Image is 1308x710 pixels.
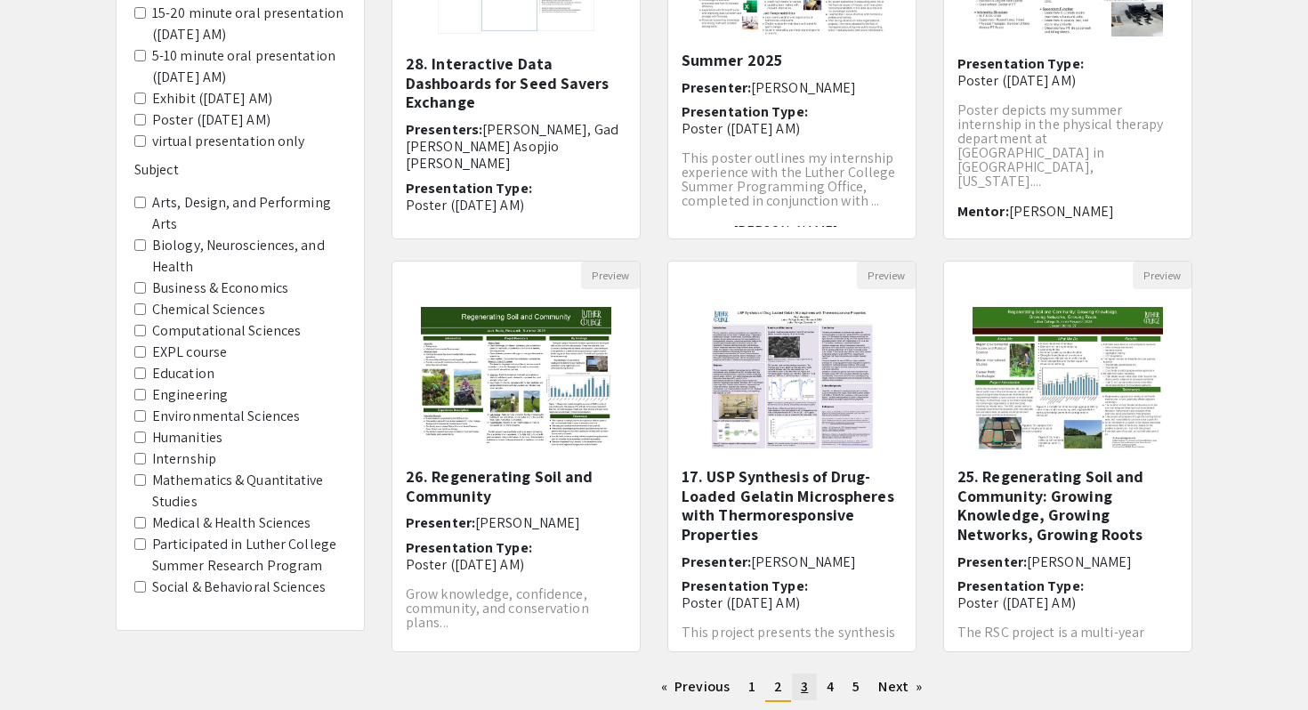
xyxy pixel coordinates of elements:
[957,72,1178,89] p: Poster ([DATE] AM)
[406,225,624,272] span: Collaborate with Seed Savers Exchange to explore data-informed questions r...
[13,630,76,697] iframe: Chat
[751,553,856,571] span: [PERSON_NAME]
[152,512,311,534] label: Medical & Health Sciences
[152,45,346,88] label: 5-10 minute oral presentation ([DATE] AM)
[406,467,626,505] h5: 26. Regenerating Soil and Community
[957,553,1178,570] h6: Presenter:
[406,179,532,198] span: Presentation Type:
[581,262,640,289] button: Preview
[1027,553,1132,571] span: [PERSON_NAME]
[957,625,1178,682] p: The RSC project is a multi-year initiative led by four faculty members from the Environmental Stu...
[152,131,305,152] label: virtual presentation only
[152,192,346,235] label: Arts, Design, and Performing Arts
[827,677,834,696] span: 4
[475,513,580,532] span: [PERSON_NAME]
[691,289,893,467] img: <p class="ql-align-center">17. USP Synthesis of Drug-Loaded Gelatin Microspheres with Thermorespo...
[957,54,1084,73] span: Presentation Type:
[957,577,1084,595] span: Presentation Type:
[392,674,1192,702] ul: Pagination
[152,88,272,109] label: Exhibit ([DATE] AM)
[957,202,1009,221] span: Mentor:
[406,514,626,531] h6: Presenter:
[682,467,902,544] h5: 17. USP Synthesis of Drug-Loaded Gelatin Microspheres with Thermoresponsive Properties
[152,278,288,299] label: Business & Economics
[682,222,733,240] span: Mentor:
[152,299,265,320] label: Chemical Sciences
[682,594,902,611] p: Poster ([DATE] AM)
[403,289,628,467] img: <p>26. Regenerating Soil and Community</p>
[152,448,216,470] label: Internship
[943,261,1192,652] div: Open Presentation <p>25. Regenerating Soil and Community: Growing Knowledge, Growing Networks, Gr...
[152,109,270,131] label: Poster ([DATE] AM)
[152,427,222,448] label: Humanities
[652,674,739,700] a: Previous page
[152,384,228,406] label: Engineering
[955,289,1180,467] img: <p>25. Regenerating Soil and Community: Growing Knowledge, Growing Networks, Growing Roots</p>
[406,121,626,173] h6: Presenters:
[801,677,808,696] span: 3
[682,577,808,595] span: Presentation Type:
[751,78,856,97] span: [PERSON_NAME]
[957,594,1178,611] p: Poster ([DATE] AM)
[152,342,227,363] label: EXPL course
[152,320,301,342] label: Computational Sciences
[406,585,589,632] span: Grow knowledge, confidence, community, and conservation plans...
[1009,202,1114,221] span: [PERSON_NAME]
[682,625,902,697] p: This project presents the synthesis of thermo-responsive gelatin/NIPAAm microspheres using ultras...
[682,553,902,570] h6: Presenter:
[957,103,1178,189] p: Poster depicts my summer internship in the physical therapy department at [GEOGRAPHIC_DATA] in [G...
[406,197,626,214] p: Poster ([DATE] AM)
[682,79,902,96] h6: Presenter:
[152,470,346,512] label: Mathematics & Quantitative Studies
[406,120,618,173] span: [PERSON_NAME], Gad [PERSON_NAME] Asopjio [PERSON_NAME]
[733,222,838,240] span: [PERSON_NAME]
[406,54,626,112] h5: 28. Interactive Data Dashboards for Seed Savers Exchange
[748,677,755,696] span: 1
[852,677,860,696] span: 5
[682,120,902,137] p: Poster ([DATE] AM)
[152,534,346,577] label: Participated in Luther College Summer Research Program
[152,577,326,598] label: Social & Behavioral Sciences
[682,151,902,208] p: This poster outlines my internship experience with the Luther College Summer Programming Office, ...
[392,261,641,652] div: Open Presentation <p>26. Regenerating Soil and Community</p>
[152,235,346,278] label: Biology, Neurosciences, and Health
[857,262,916,289] button: Preview
[774,677,782,696] span: 2
[667,261,916,652] div: Open Presentation <p class="ql-align-center">17. USP Synthesis of Drug-Loaded Gelatin Microsphere...
[957,467,1178,544] h5: 25. Regenerating Soil and Community: Growing Knowledge, Growing Networks, Growing Roots
[134,161,346,178] h6: Subject
[869,674,931,700] a: Next page
[152,406,300,427] label: Environmental Sciences
[406,556,626,573] p: Poster ([DATE] AM)
[1133,262,1191,289] button: Preview
[152,363,214,384] label: Education
[682,102,808,121] span: Presentation Type:
[406,538,532,557] span: Presentation Type:
[152,3,346,45] label: 15-20 minute oral presentation ([DATE] AM)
